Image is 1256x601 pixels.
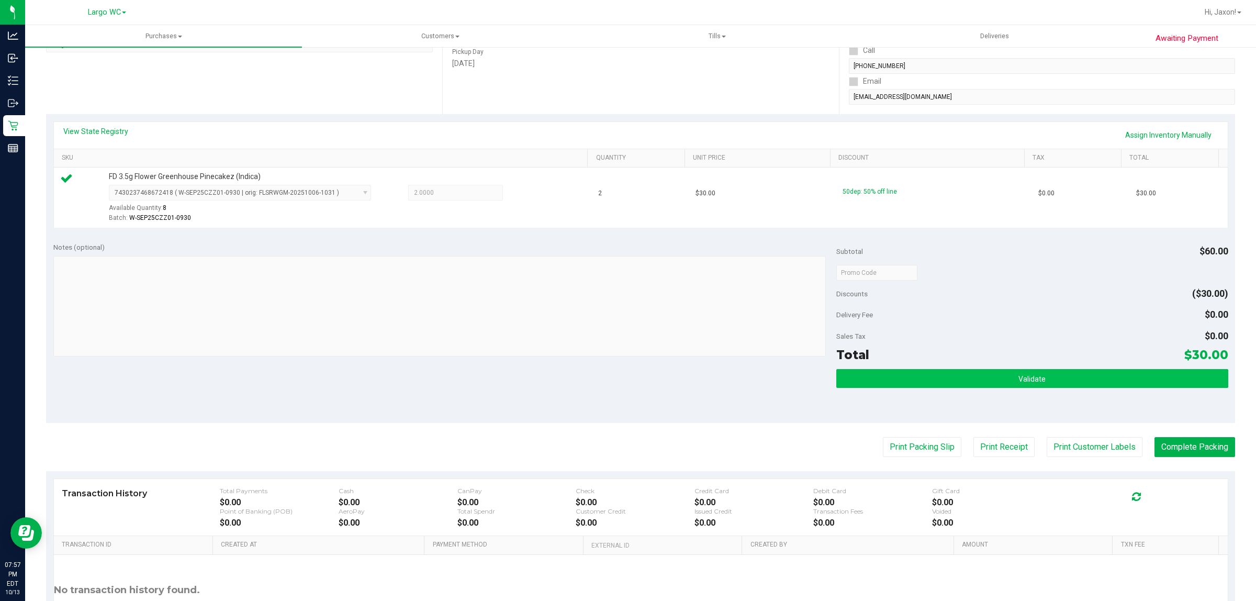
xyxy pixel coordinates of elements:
[849,58,1235,74] input: Format: (999) 999-9999
[843,188,897,195] span: 50dep: 50% off line
[1199,246,1228,257] span: $60.00
[1033,154,1117,162] a: Tax
[8,75,18,86] inline-svg: Inventory
[836,348,869,362] span: Total
[175,189,339,196] span: ( W-SEP25CZZ01-0930 | orig: FLSRWGM-20251006-1031 )
[849,74,881,89] label: Email
[1136,188,1156,198] span: $30.00
[598,188,602,198] span: 2
[576,497,694,507] div: $0.00
[5,560,20,588] p: 07:57 PM EDT
[339,497,457,507] div: $0.00
[452,47,484,57] label: Pickup Day
[836,247,863,255] span: Subtotal
[966,31,1023,41] span: Deliveries
[932,518,1051,528] div: $0.00
[8,98,18,108] inline-svg: Outbound
[53,243,105,251] span: Notes (optional)
[1156,32,1218,44] span: Awaiting Payment
[932,487,1051,495] div: Gift Card
[63,126,128,137] a: View State Registry
[129,214,191,221] span: W-SEP25CZZ01-0930
[813,487,932,495] div: Debit Card
[5,588,20,596] p: 10/13
[1018,375,1046,383] span: Validate
[694,497,813,507] div: $0.00
[457,497,576,507] div: $0.00
[836,265,917,281] input: Promo Code
[433,541,579,549] a: Payment Method
[696,188,715,198] span: $30.00
[694,507,813,515] div: Issued Credit
[883,437,961,457] button: Print Packing Slip
[813,497,932,507] div: $0.00
[1205,330,1228,341] span: $0.00
[1192,288,1228,299] span: ($30.00)
[339,518,457,528] div: $0.00
[1205,8,1236,16] span: Hi, Jaxon!
[339,507,457,515] div: AeroPay
[339,487,457,495] div: Cash
[579,31,855,41] span: Tills
[109,214,128,221] span: Batch:
[932,507,1051,515] div: Voided
[221,541,420,549] a: Created At
[163,204,166,212] span: 8
[8,53,18,63] inline-svg: Inbound
[836,284,868,303] span: Discounts
[1154,437,1235,457] button: Complete Packing
[302,31,578,41] span: Customers
[220,507,339,515] div: Point of Banking (POB)
[62,154,584,162] a: SKU
[693,154,826,162] a: Unit Price
[220,497,339,507] div: $0.00
[750,541,950,549] a: Created By
[694,518,813,528] div: $0.00
[583,536,742,555] th: External ID
[8,30,18,41] inline-svg: Analytics
[962,541,1108,549] a: Amount
[813,507,932,515] div: Transaction Fees
[576,507,694,515] div: Customer Credit
[838,154,1020,162] a: Discount
[457,487,576,495] div: CanPay
[457,518,576,528] div: $0.00
[10,517,42,549] iframe: Resource center
[115,189,173,196] span: 7430237468672418
[220,487,339,495] div: Total Payments
[8,120,18,131] inline-svg: Retail
[452,58,829,69] div: [DATE]
[576,487,694,495] div: Check
[88,8,121,17] span: Largo WC
[932,497,1051,507] div: $0.00
[596,154,681,162] a: Quantity
[813,518,932,528] div: $0.00
[109,172,261,182] span: FD 3.5g Flower Greenhouse Pinecakez (Indica)
[1121,541,1215,549] a: Txn Fee
[1129,154,1214,162] a: Total
[62,541,209,549] a: Transaction ID
[694,487,813,495] div: Credit Card
[457,507,576,515] div: Total Spendr
[109,201,385,221] div: Available Quantity:
[1205,309,1228,320] span: $0.00
[836,332,866,340] span: Sales Tax
[1047,437,1142,457] button: Print Customer Labels
[355,185,371,200] span: select
[220,518,339,528] div: $0.00
[1118,126,1218,144] a: Assign Inventory Manually
[973,437,1035,457] button: Print Receipt
[576,518,694,528] div: $0.00
[25,31,302,41] span: Purchases
[849,43,875,58] label: Call
[836,310,873,319] span: Delivery Fee
[8,143,18,153] inline-svg: Reports
[1184,348,1228,362] span: $30.00
[1038,188,1055,198] span: $0.00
